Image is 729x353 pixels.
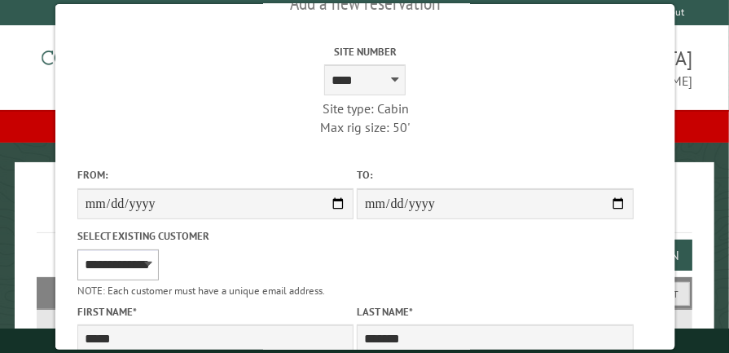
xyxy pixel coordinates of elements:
div: Site type: Cabin [226,99,503,117]
label: From: [77,167,353,183]
h1: Reservations [37,188,693,233]
label: Select existing customer [77,228,353,244]
small: NOTE: Each customer must have a unique email address. [77,284,324,298]
h2: Filters [37,277,693,308]
img: Campground Commander [37,32,240,95]
div: Max rig size: 50' [226,118,503,136]
label: Site Number [226,44,503,60]
label: First Name [77,304,353,320]
label: To: [356,167,632,183]
label: Last Name [356,304,632,320]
